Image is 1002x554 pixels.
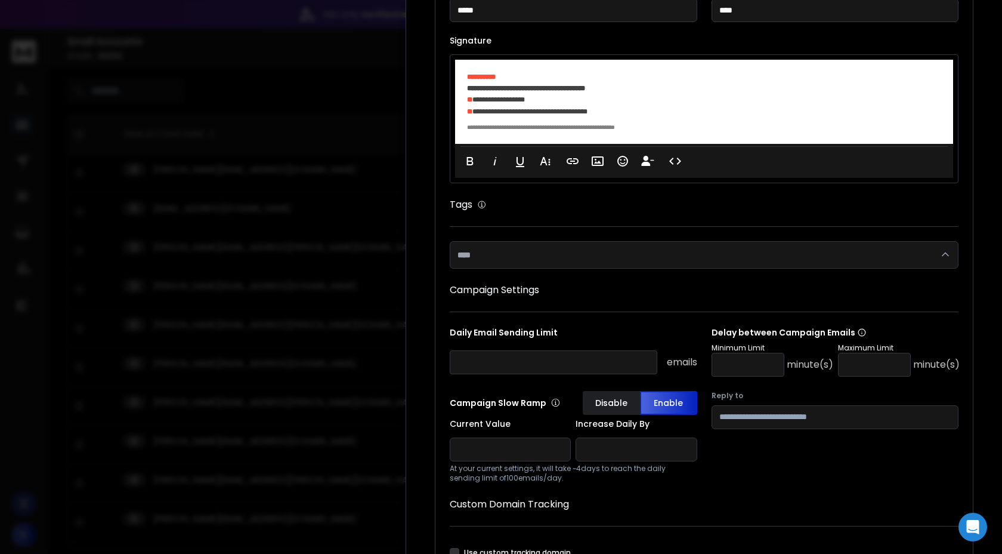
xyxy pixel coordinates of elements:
[450,420,571,428] label: Current Value
[450,36,958,45] label: Signature
[586,149,609,173] button: Insert Image (⌘P)
[484,149,506,173] button: Italic (⌘I)
[636,149,659,173] button: Insert Unsubscribe Link
[913,358,960,372] p: minute(s)
[450,464,697,483] p: At your current settings, it will take ~ 4 days to reach the daily sending limit of 100 emails/day.
[787,358,833,372] p: minute(s)
[450,397,560,409] p: Campaign Slow Ramp
[534,149,556,173] button: More Text
[450,198,472,212] h1: Tags
[640,391,697,415] button: Enable
[509,149,531,173] button: Underline (⌘U)
[450,283,958,297] h1: Campaign Settings
[712,327,960,338] p: Delay between Campaign Emails
[450,497,958,512] h1: Custom Domain Tracking
[450,327,697,343] p: Daily Email Sending Limit
[667,355,697,370] p: emails
[838,343,960,353] p: Maximum Limit
[664,149,686,173] button: Code View
[712,391,959,401] label: Reply to
[712,343,833,353] p: Minimum Limit
[561,149,584,173] button: Insert Link (⌘K)
[958,513,987,541] div: Open Intercom Messenger
[611,149,634,173] button: Emoticons
[583,391,640,415] button: Disable
[576,420,697,428] label: Increase Daily By
[459,149,481,173] button: Bold (⌘B)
